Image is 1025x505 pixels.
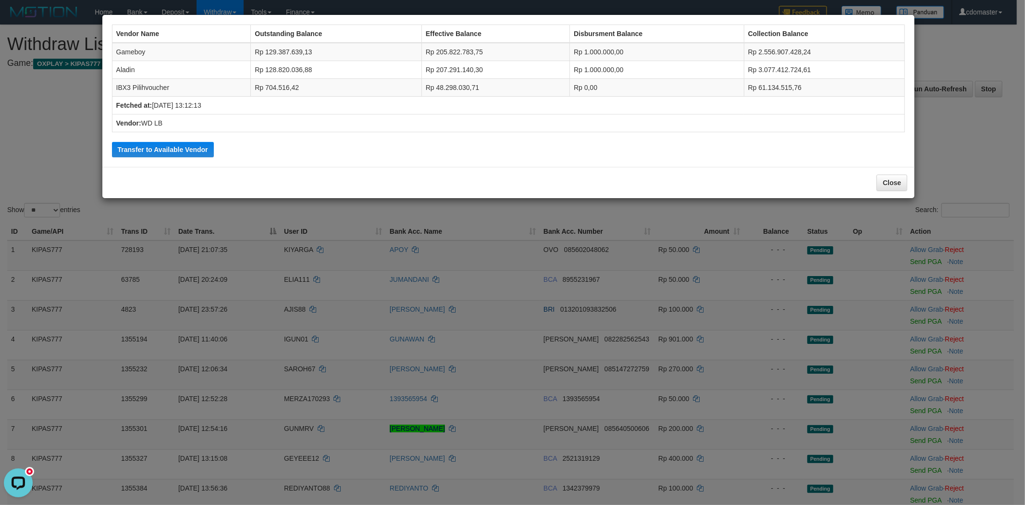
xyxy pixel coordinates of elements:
[112,25,251,43] th: Vendor Name
[25,2,34,12] div: new message indicator
[4,4,33,33] button: Open LiveChat chat widget
[744,25,905,43] th: Collection Balance
[744,43,905,61] td: Rp 2.556.907.428,24
[877,175,907,191] button: Close
[744,79,905,97] td: Rp 61.134.515,76
[421,25,569,43] th: Effective Balance
[570,43,744,61] td: Rp 1.000.000,00
[112,79,251,97] td: IBX3 Pilihvoucher
[116,101,152,109] b: Fetched at:
[116,119,141,127] b: Vendor:
[570,79,744,97] td: Rp 0,00
[251,25,422,43] th: Outstanding Balance
[570,25,744,43] th: Disbursment Balance
[744,61,905,79] td: Rp 3.077.412.724,61
[251,43,422,61] td: Rp 129.387.639,13
[112,43,251,61] td: Gameboy
[251,79,422,97] td: Rp 704.516,42
[112,142,214,157] button: Transfer to Available Vendor
[112,61,251,79] td: Aladin
[251,61,422,79] td: Rp 128.820.036,88
[112,114,905,132] td: WD LB
[112,97,905,114] td: [DATE] 13:12:13
[421,79,569,97] td: Rp 48.298.030,71
[421,43,569,61] td: Rp 205.822.783,75
[421,61,569,79] td: Rp 207.291.140,30
[570,61,744,79] td: Rp 1.000.000,00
